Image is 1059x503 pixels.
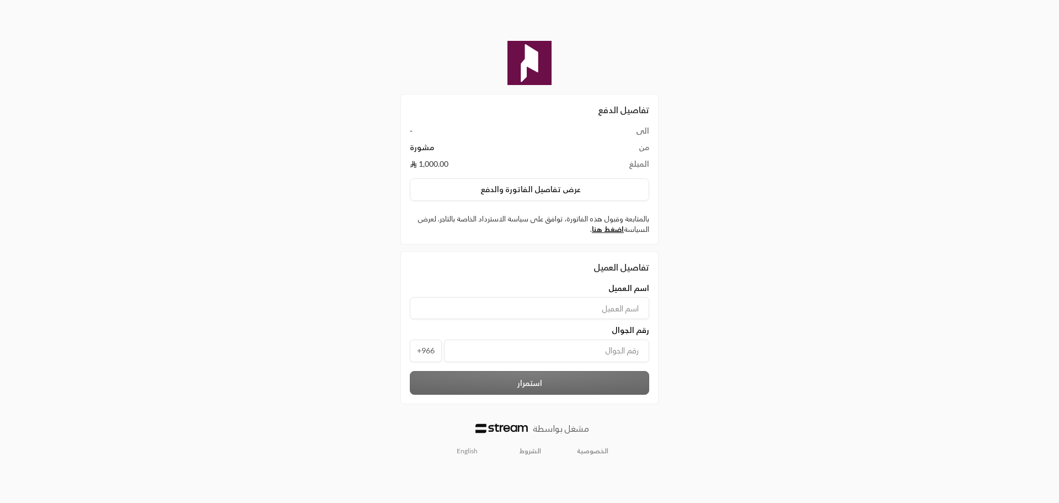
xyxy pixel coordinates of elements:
[612,325,649,336] span: رقم الجوال
[410,340,442,362] span: +966
[410,158,566,170] td: 1,000.00
[410,125,566,142] td: -
[410,178,649,202] button: عرض تفاصيل الفاتورة والدفع
[566,142,649,158] td: من
[577,447,608,456] a: الخصوصية
[566,158,649,170] td: المبلغ
[410,297,649,319] input: اسم العميل
[507,41,552,85] img: Company Logo
[451,442,484,460] a: English
[592,225,624,234] a: اضغط هنا
[444,340,649,362] input: رقم الجوال
[410,103,649,117] h2: تفاصيل الدفع
[520,447,541,456] a: الشروط
[410,142,566,158] td: مشورة
[533,422,589,435] p: مشغل بواسطة
[475,423,528,433] img: Logo
[410,261,649,274] div: تفاصيل العميل
[608,283,649,294] span: اسم العميل
[566,125,649,142] td: الى
[410,214,649,235] label: بالمتابعة وقبول هذه الفاتورة، توافق على سياسة الاسترداد الخاصة بالتاجر. لعرض السياسة .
